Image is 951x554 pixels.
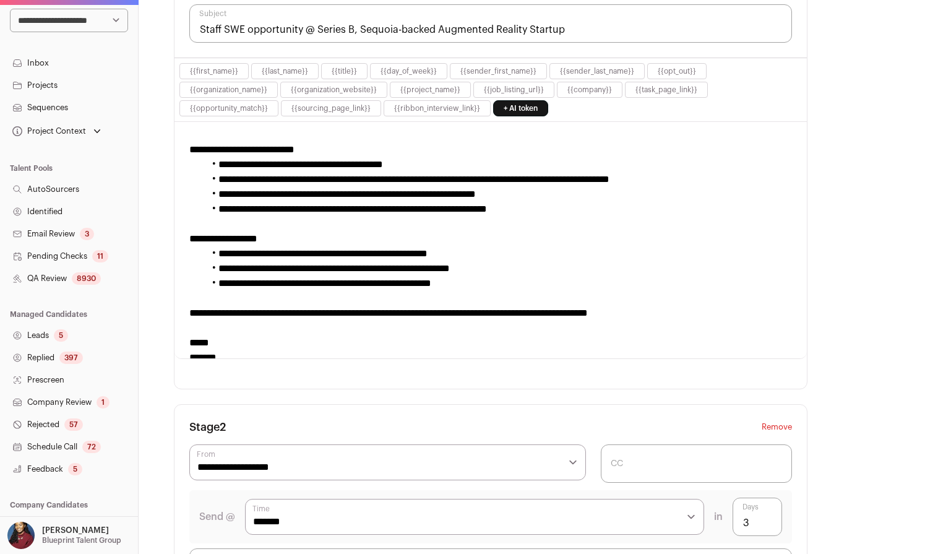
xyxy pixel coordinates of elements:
button: Open dropdown [5,522,124,549]
button: {{day_of_week}} [381,66,437,76]
div: 57 [64,418,83,431]
div: 5 [54,329,68,342]
button: {{organization_name}} [190,85,267,95]
div: Project Context [10,126,86,136]
button: Remove [762,420,792,435]
button: Open dropdown [10,123,103,140]
div: 5 [68,463,82,475]
button: {{ribbon_interview_link}} [394,103,480,113]
button: {{last_name}} [262,66,308,76]
div: 11 [92,250,108,262]
div: 72 [82,441,101,453]
span: in [714,509,723,524]
div: 8930 [72,272,101,285]
button: {{task_page_link}} [635,85,697,95]
input: Subject [189,4,792,43]
button: {{opportunity_match}} [190,103,268,113]
button: {{sender_last_name}} [560,66,634,76]
button: {{company}} [567,85,612,95]
span: 2 [220,422,226,433]
p: [PERSON_NAME] [42,526,109,535]
button: {{first_name}} [190,66,238,76]
button: {{sourcing_page_link}} [291,103,371,113]
button: {{title}} [332,66,357,76]
button: {{organization_website}} [291,85,377,95]
a: + AI token [493,100,548,116]
h3: Stage [189,420,226,435]
button: {{project_name}} [400,85,460,95]
div: 3 [80,228,94,240]
button: {{sender_first_name}} [460,66,536,76]
button: {{opt_out}} [658,66,696,76]
p: Blueprint Talent Group [42,535,121,545]
div: 1 [97,396,110,409]
div: 397 [59,352,83,364]
button: {{job_listing_url}} [484,85,544,95]
input: CC [601,444,792,483]
label: Send @ [199,509,235,524]
img: 10010497-medium_jpg [7,522,35,549]
input: Days [733,498,782,536]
